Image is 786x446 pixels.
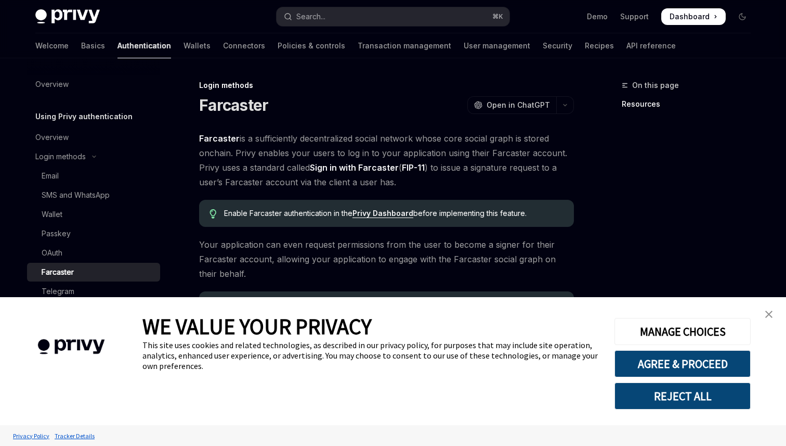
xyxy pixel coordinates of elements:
div: Overview [35,131,69,144]
h1: Farcaster [199,96,268,114]
div: Login methods [199,80,574,91]
a: Overview [27,75,160,94]
a: Farcaster [27,263,160,282]
a: Overview [27,128,160,147]
a: Demo [587,11,608,22]
button: REJECT ALL [614,383,751,410]
div: Login methods [35,150,86,163]
a: close banner [758,304,779,325]
button: Open in ChatGPT [467,96,556,114]
button: MANAGE CHOICES [614,318,751,345]
a: Welcome [35,33,69,58]
a: FIP-11 [402,162,425,173]
div: Email [42,170,59,182]
a: Support [620,11,649,22]
a: Farcaster [199,133,240,144]
div: Farcaster [42,266,74,278]
div: SMS and WhatsApp [42,189,110,201]
span: is a sufficiently decentralized social network whose core social graph is stored onchain. Privy e... [199,131,574,189]
span: Your application can even request permissions from the user to become a signer for their Farcaste... [199,237,574,281]
a: Security [543,33,572,58]
a: Telegram [27,282,160,301]
span: Enable Farcaster authentication in the before implementing this feature. [224,208,564,219]
a: Policies & controls [278,33,345,58]
button: Toggle dark mode [734,8,751,25]
a: OAuth [27,244,160,262]
button: Toggle Login methods section [27,147,160,166]
a: SMS and WhatsApp [27,186,160,205]
div: Telegram [42,285,74,298]
strong: Sign in with Farcaster [310,162,399,173]
div: Search... [296,10,325,23]
a: Transaction management [358,33,451,58]
a: Privacy Policy [10,427,52,445]
a: Dashboard [661,8,726,25]
h5: Using Privy authentication [35,110,133,123]
a: Authentication [117,33,171,58]
a: Wallets [184,33,211,58]
img: company logo [16,324,127,369]
strong: Farcaster [199,133,240,144]
span: ⌘ K [492,12,503,21]
a: Connectors [223,33,265,58]
span: Dashboard [670,11,710,22]
img: dark logo [35,9,100,24]
div: Wallet [42,208,62,221]
div: OAuth [42,247,62,259]
div: This site uses cookies and related technologies, as described in our privacy policy, for purposes... [142,340,599,371]
a: Email [27,167,160,185]
button: AGREE & PROCEED [614,350,751,377]
button: Open search [277,7,509,26]
a: Tracker Details [52,427,97,445]
a: API reference [626,33,676,58]
span: On this page [632,79,679,92]
a: Privy Dashboard [352,209,413,218]
a: Basics [81,33,105,58]
a: User management [464,33,530,58]
a: Wallet [27,205,160,224]
span: Open in ChatGPT [487,100,550,110]
a: Passkey [27,224,160,243]
a: Recipes [585,33,614,58]
div: Overview [35,78,69,91]
div: Passkey [42,227,71,240]
a: Resources [622,96,759,112]
img: close banner [765,311,772,318]
svg: Tip [209,209,217,219]
span: WE VALUE YOUR PRIVACY [142,313,372,340]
